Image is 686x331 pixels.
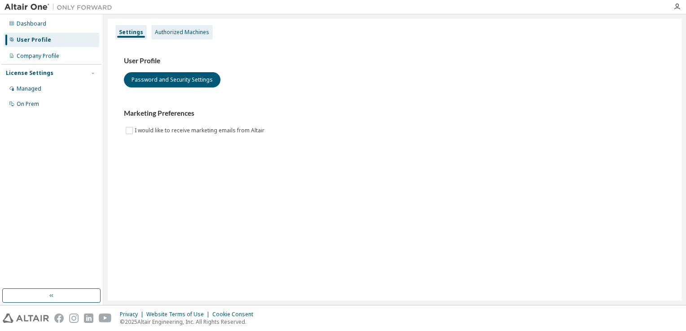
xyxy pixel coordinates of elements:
[119,29,143,36] div: Settings
[4,3,117,12] img: Altair One
[17,20,46,27] div: Dashboard
[17,100,39,108] div: On Prem
[155,29,209,36] div: Authorized Machines
[212,311,259,318] div: Cookie Consent
[124,57,665,65] h3: User Profile
[84,314,93,323] img: linkedin.svg
[17,36,51,44] div: User Profile
[135,125,266,136] label: I would like to receive marketing emails from Altair
[124,109,665,118] h3: Marketing Preferences
[17,52,59,60] div: Company Profile
[6,70,53,77] div: License Settings
[69,314,79,323] img: instagram.svg
[17,85,41,92] div: Managed
[120,318,259,326] p: © 2025 Altair Engineering, Inc. All Rights Reserved.
[120,311,146,318] div: Privacy
[54,314,64,323] img: facebook.svg
[3,314,49,323] img: altair_logo.svg
[146,311,212,318] div: Website Terms of Use
[99,314,112,323] img: youtube.svg
[124,72,220,87] button: Password and Security Settings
